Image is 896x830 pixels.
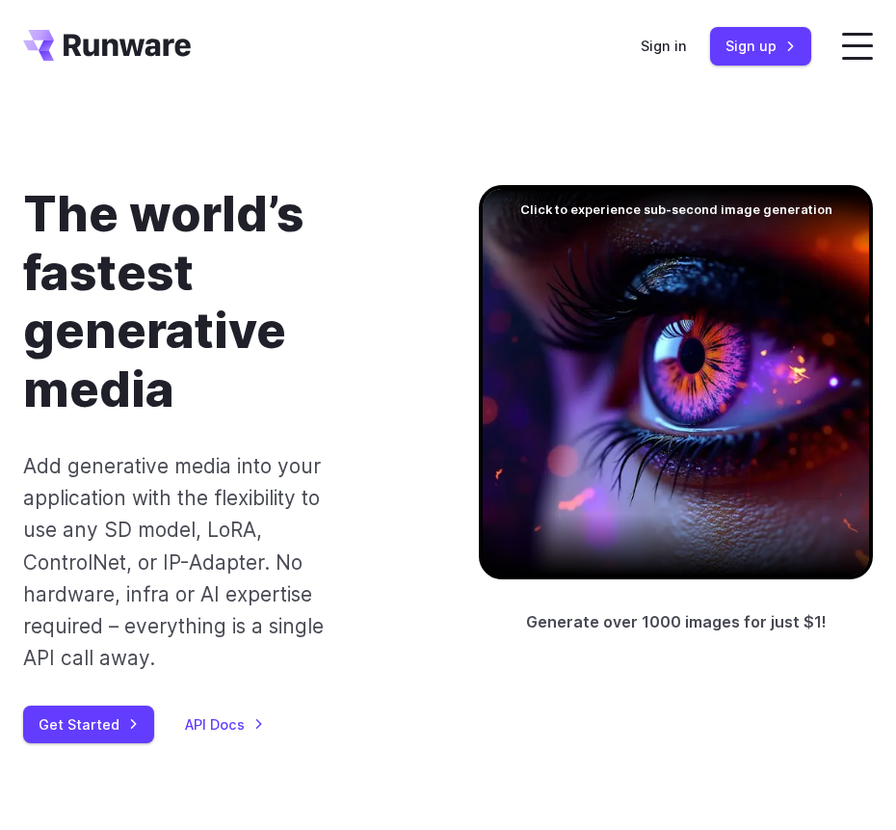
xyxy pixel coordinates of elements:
[526,610,827,635] p: Generate over 1000 images for just $1!
[185,713,264,736] a: API Docs
[23,706,154,743] a: Get Started
[23,185,417,419] h1: The world’s fastest generative media
[710,27,811,65] a: Sign up
[641,35,687,57] a: Sign in
[23,30,191,61] a: Go to /
[23,450,338,675] p: Add generative media into your application with the flexibility to use any SD model, LoRA, Contro...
